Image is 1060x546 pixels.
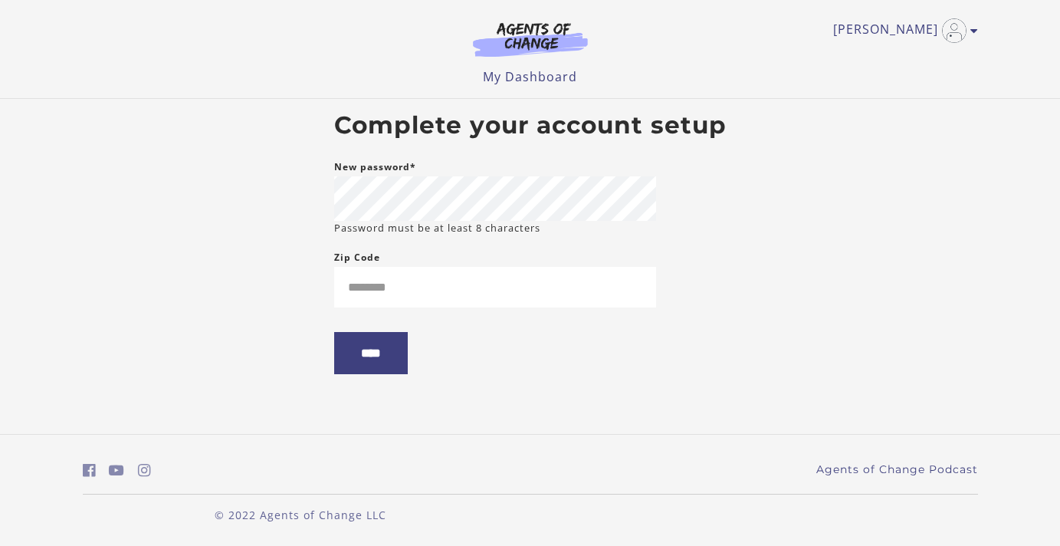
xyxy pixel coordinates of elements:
i: https://www.instagram.com/agentsofchangeprep/ (Open in a new window) [138,463,151,478]
a: My Dashboard [483,68,577,85]
a: https://www.instagram.com/agentsofchangeprep/ (Open in a new window) [138,459,151,482]
img: Agents of Change Logo [457,21,604,57]
p: © 2022 Agents of Change LLC [83,507,518,523]
a: Toggle menu [833,18,970,43]
a: https://www.facebook.com/groups/aswbtestprep (Open in a new window) [83,459,96,482]
i: https://www.facebook.com/groups/aswbtestprep (Open in a new window) [83,463,96,478]
label: Zip Code [334,248,380,267]
a: https://www.youtube.com/c/AgentsofChangeTestPrepbyMeaganMitchell (Open in a new window) [109,459,124,482]
i: https://www.youtube.com/c/AgentsofChangeTestPrepbyMeaganMitchell (Open in a new window) [109,463,124,478]
small: Password must be at least 8 characters [334,221,540,235]
label: New password* [334,158,416,176]
h2: Complete your account setup [334,111,727,140]
a: Agents of Change Podcast [816,462,978,478]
